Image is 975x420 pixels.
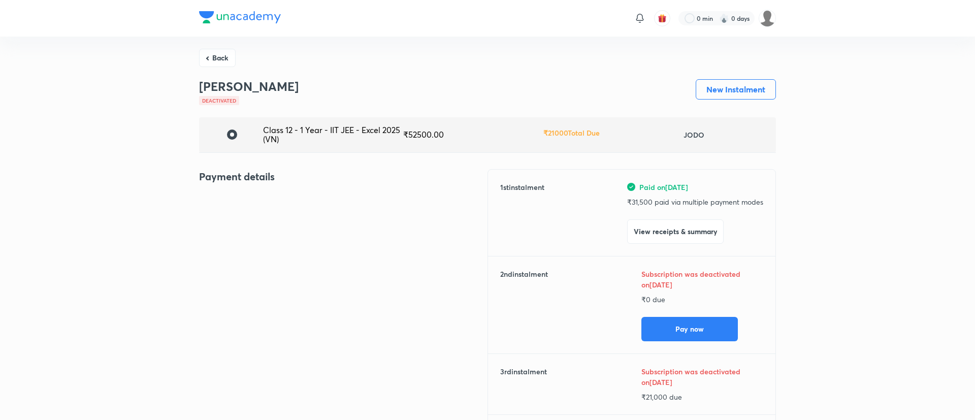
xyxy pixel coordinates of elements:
[641,392,763,402] p: ₹ 21,000 due
[684,130,704,140] h6: JODO
[719,13,729,23] img: streak
[199,49,236,67] button: Back
[627,219,724,244] button: View receipts & summary
[641,269,743,290] h6: Subscription was deactivated on [DATE]
[641,317,738,341] button: Pay now
[543,127,600,138] h6: ₹ 21000 Total Due
[696,79,776,100] button: New Instalment
[199,96,239,105] div: Deactivated
[500,182,544,244] h6: 1 st instalment
[658,14,667,23] img: avatar
[639,182,688,192] span: Paid on [DATE]
[403,130,543,139] div: ₹ 52500.00
[641,366,743,387] h6: Subscription was deactivated on [DATE]
[199,11,281,26] a: Company Logo
[199,11,281,23] img: Company Logo
[199,169,487,184] h4: Payment details
[641,294,763,305] p: ₹ 0 due
[627,197,763,207] p: ₹ 31,500 paid via multiple payment modes
[627,183,635,191] img: green-tick
[500,269,548,341] h6: 2 nd instalment
[759,10,776,27] img: Manasa M
[500,366,547,402] h6: 3 rd instalment
[263,125,403,144] div: Class 12 - 1 Year - IIT JEE - Excel 2025 (VN)
[199,79,299,94] h3: [PERSON_NAME]
[654,10,670,26] button: avatar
